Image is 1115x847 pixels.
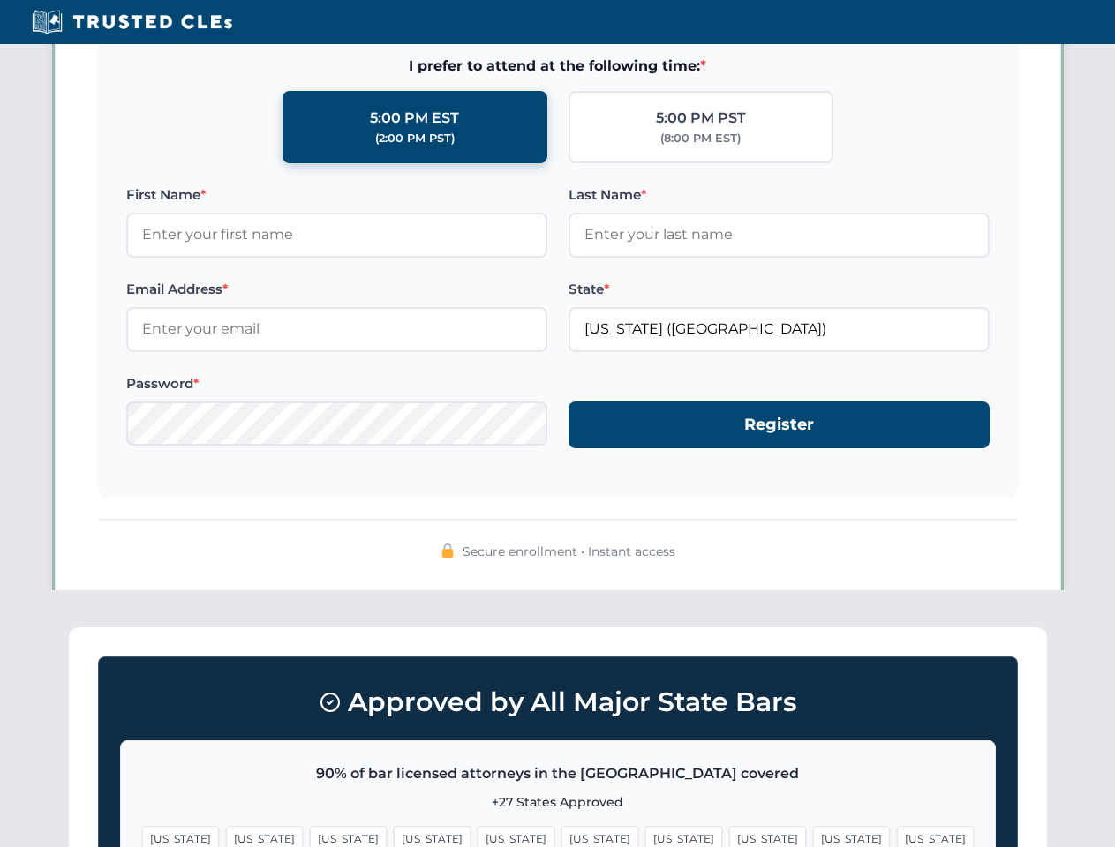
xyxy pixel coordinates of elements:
[370,107,459,130] div: 5:00 PM EST
[441,543,455,558] img: 🔒
[463,542,675,561] span: Secure enrollment • Instant access
[126,213,547,257] input: Enter your first name
[126,279,547,300] label: Email Address
[142,762,974,785] p: 90% of bar licensed attorneys in the [GEOGRAPHIC_DATA] covered
[126,373,547,394] label: Password
[569,307,990,351] input: Florida (FL)
[142,792,974,812] p: +27 States Approved
[569,184,990,206] label: Last Name
[656,107,746,130] div: 5:00 PM PST
[126,184,547,206] label: First Name
[126,55,990,78] span: I prefer to attend at the following time:
[126,307,547,351] input: Enter your email
[26,9,237,35] img: Trusted CLEs
[660,130,741,147] div: (8:00 PM EST)
[569,401,990,448] button: Register
[569,213,990,257] input: Enter your last name
[375,130,455,147] div: (2:00 PM PST)
[569,279,990,300] label: State
[120,678,996,726] h3: Approved by All Major State Bars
